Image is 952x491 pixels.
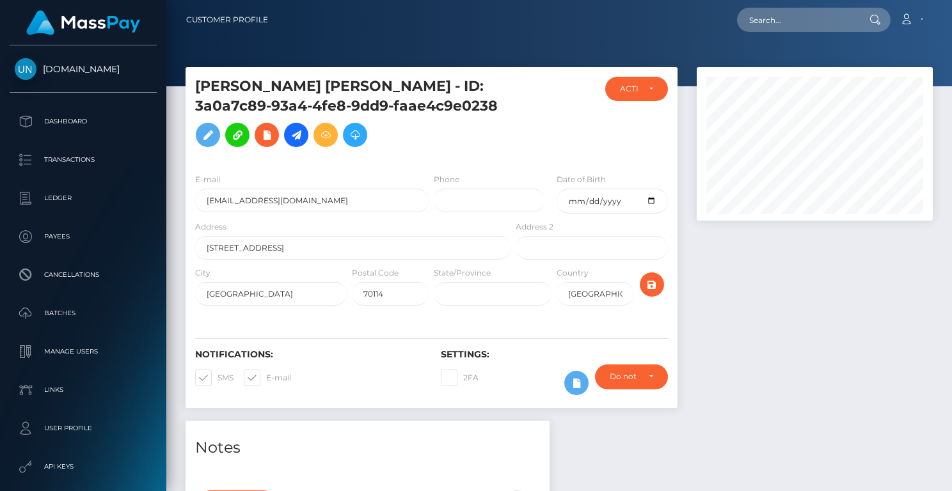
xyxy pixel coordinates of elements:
p: API Keys [15,457,152,476]
a: Transactions [10,144,157,176]
img: MassPay Logo [26,10,140,35]
a: User Profile [10,412,157,444]
a: Cancellations [10,259,157,291]
p: Cancellations [15,265,152,284]
p: Dashboard [15,112,152,131]
label: 2FA [441,370,479,386]
a: Links [10,374,157,406]
a: Initiate Payout [284,123,308,147]
p: User Profile [15,419,152,438]
p: Transactions [15,150,152,169]
a: API Keys [10,451,157,483]
label: State/Province [434,267,491,279]
img: Unlockt.me [15,58,36,80]
label: SMS [195,370,234,386]
label: City [195,267,210,279]
p: Ledger [15,189,152,208]
h4: Notes [195,437,540,459]
div: Do not require [610,371,639,382]
p: Payees [15,227,152,246]
a: Manage Users [10,336,157,368]
label: Phone [434,174,459,185]
span: [DOMAIN_NAME] [10,63,157,75]
p: Links [15,380,152,400]
a: Ledger [10,182,157,214]
label: Date of Birth [557,174,606,185]
label: Country [557,267,589,279]
button: Do not require [595,364,668,389]
div: ACTIVE [620,84,639,94]
button: ACTIVE [605,77,668,101]
label: E-mail [195,174,220,185]
a: Payees [10,221,157,253]
label: Postal Code [352,267,399,279]
label: E-mail [244,370,291,386]
label: Address [195,221,226,233]
a: Dashboard [10,105,157,137]
input: Search... [737,8,857,32]
p: Batches [15,304,152,323]
h6: Notifications: [195,349,422,360]
h5: [PERSON_NAME] [PERSON_NAME] - ID: 3a0a7c89-93a4-4fe8-9dd9-faae4c9e0238 [195,77,504,153]
a: Batches [10,297,157,329]
a: Customer Profile [186,6,268,33]
label: Address 2 [516,221,553,233]
h6: Settings: [441,349,667,360]
p: Manage Users [15,342,152,361]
